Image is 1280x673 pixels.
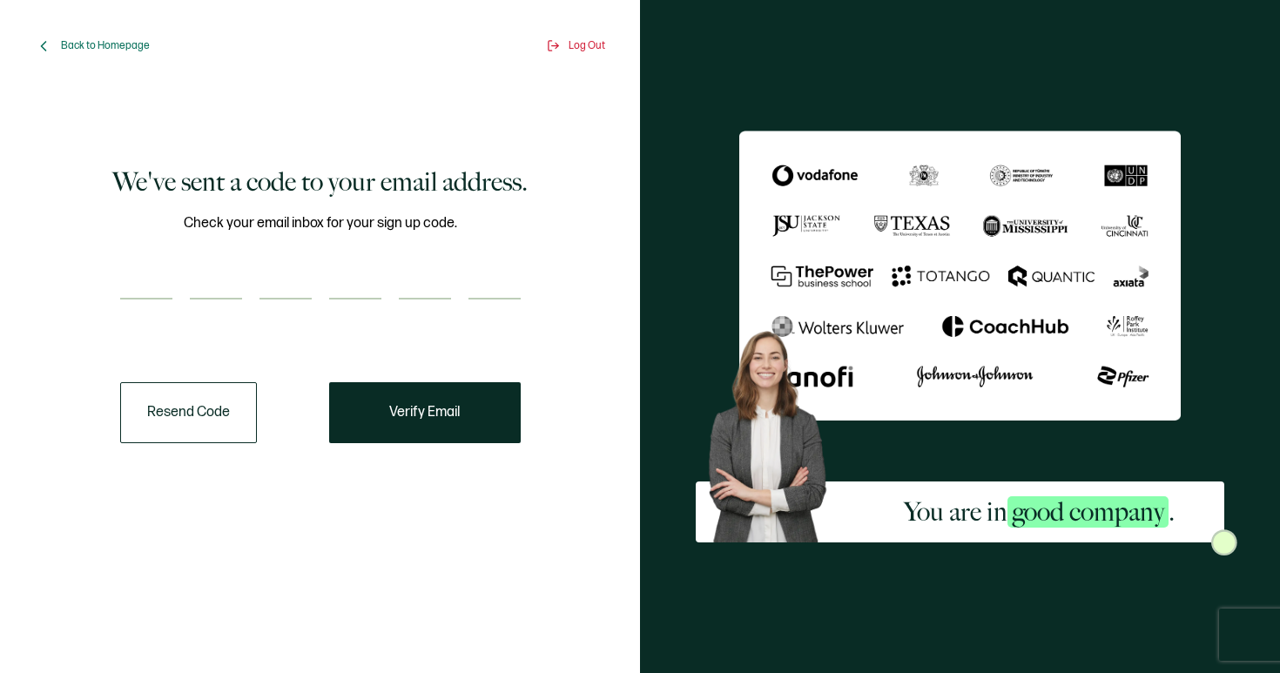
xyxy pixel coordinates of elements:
[389,406,460,420] span: Verify Email
[329,382,521,443] button: Verify Email
[184,212,457,234] span: Check your email inbox for your sign up code.
[1211,529,1237,555] img: Sertifier Signup
[569,39,605,52] span: Log Out
[112,165,528,199] h1: We've sent a code to your email address.
[61,39,150,52] span: Back to Homepage
[696,320,854,543] img: Sertifier Signup - You are in <span class="strong-h">good company</span>. Hero
[1007,496,1169,528] span: good company
[120,382,257,443] button: Resend Code
[739,131,1180,421] img: Sertifier We've sent a code to your email address.
[904,495,1175,529] h2: You are in .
